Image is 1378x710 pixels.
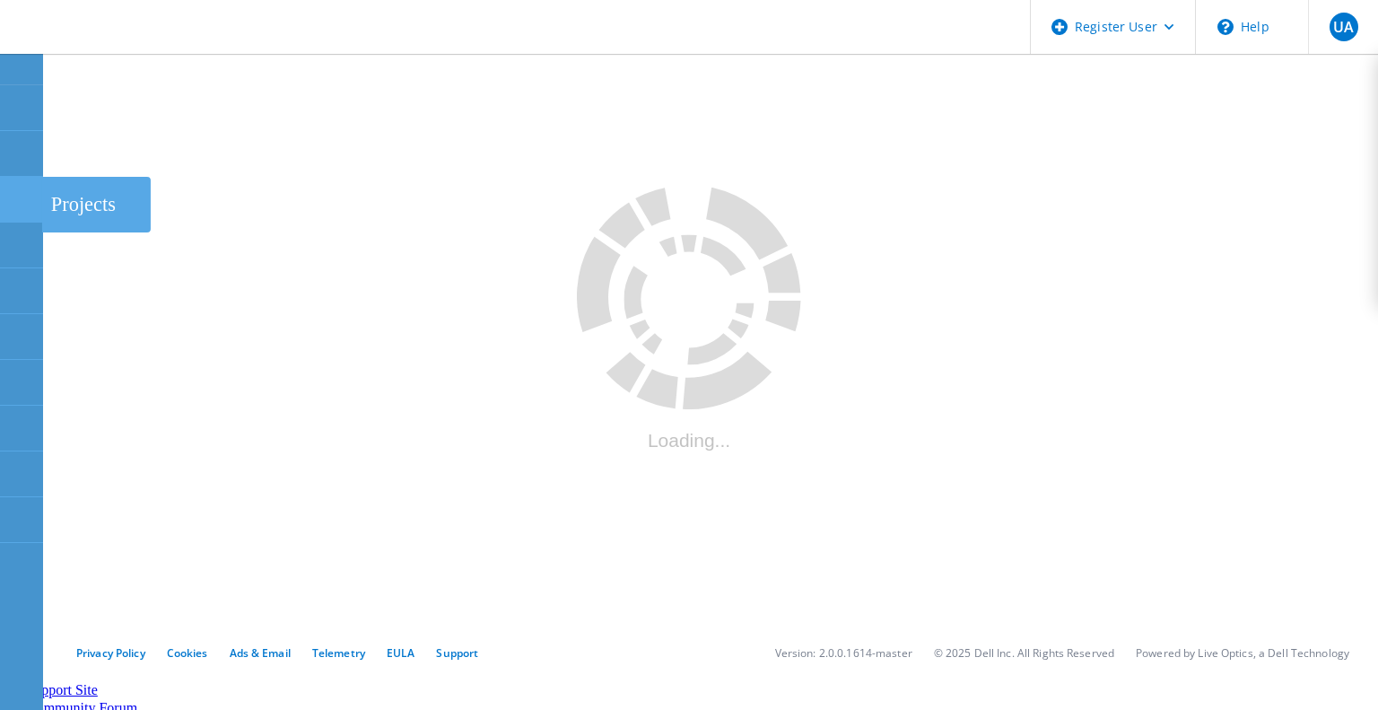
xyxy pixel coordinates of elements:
li: © 2025 Dell Inc. All Rights Reserved [934,645,1114,661]
span: UA [1333,20,1354,34]
svg: \n [1217,19,1234,35]
a: Support [436,645,478,661]
li: Version: 2.0.0.1614-master [775,645,912,661]
li: Powered by Live Optics, a Dell Technology [1136,645,1349,661]
a: Ads & Email [230,645,291,661]
div: Loading... [577,430,801,451]
div: Projects [51,193,142,216]
a: Privacy Policy [76,645,145,661]
a: EULA [387,645,414,661]
a: Live Optics Dashboard [18,35,211,50]
a: Support Site [26,682,98,697]
a: Telemetry [312,645,365,661]
a: Cookies [167,645,208,661]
